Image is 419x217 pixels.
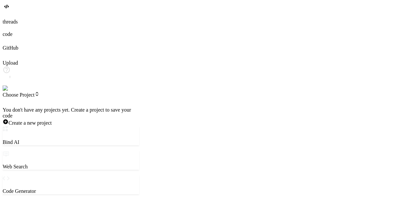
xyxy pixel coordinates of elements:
[3,85,24,91] img: settings
[3,92,40,98] span: Choose Project
[3,19,18,24] label: threads
[9,120,52,126] span: Create a new project
[3,139,139,145] p: Bind AI
[3,31,12,37] label: code
[3,188,139,194] p: Code Generator
[3,164,139,170] p: Web Search
[3,60,18,66] label: Upload
[3,45,18,51] label: GitHub
[3,107,139,119] div: You don't have any projects yet. Create a project to save your code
